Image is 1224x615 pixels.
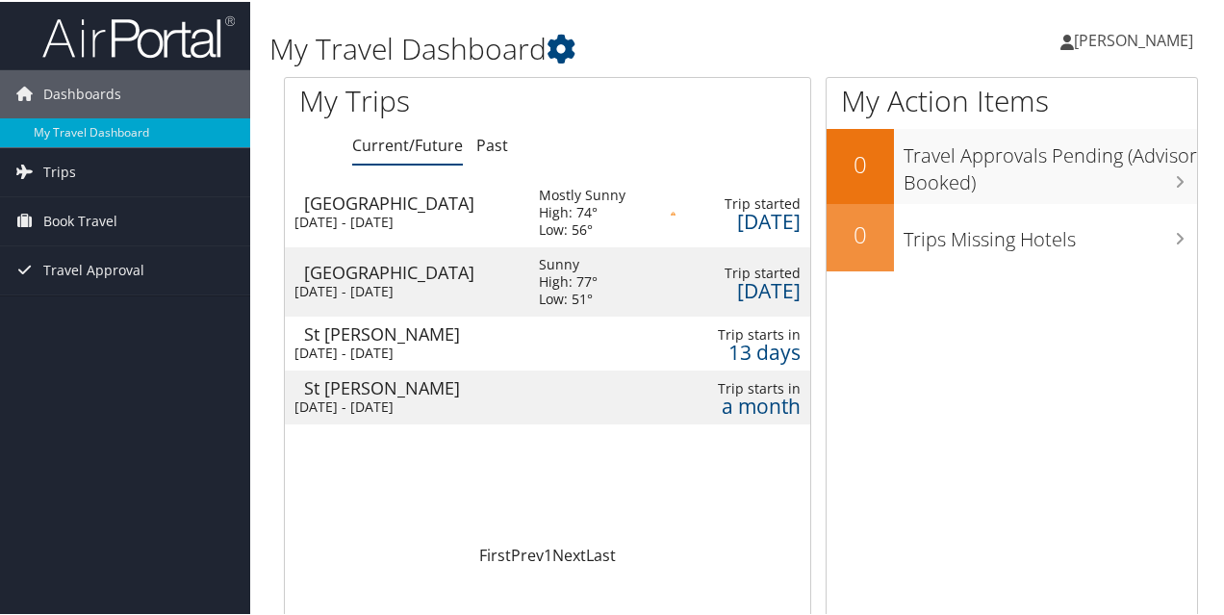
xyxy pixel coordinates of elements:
h1: My Action Items [827,79,1197,119]
div: [DATE] [695,280,801,297]
div: [DATE] - [DATE] [294,281,510,298]
a: [PERSON_NAME] [1060,10,1212,67]
div: [DATE] - [DATE] [294,397,510,414]
a: Past [476,133,508,154]
h1: My Trips [299,79,576,119]
div: St [PERSON_NAME] [304,377,520,395]
div: Low: 56° [539,219,625,237]
div: [DATE] [695,211,801,228]
a: 0Travel Approvals Pending (Advisor Booked) [827,127,1197,201]
a: Current/Future [352,133,463,154]
div: Trip starts in [695,324,801,342]
a: 0Trips Missing Hotels [827,202,1197,269]
h3: Trips Missing Hotels [904,215,1197,251]
img: airportal-logo.png [42,13,235,58]
div: High: 74° [539,202,625,219]
div: Trip starts in [695,378,801,396]
a: Prev [511,543,544,564]
span: Trips [43,146,76,194]
div: Trip started [695,193,801,211]
div: a month [695,396,801,413]
div: [DATE] - [DATE] [294,343,510,360]
div: [GEOGRAPHIC_DATA] [304,192,520,210]
span: Travel Approval [43,244,144,293]
span: [PERSON_NAME] [1074,28,1193,49]
span: Book Travel [43,195,117,243]
div: Sunny [539,254,598,271]
a: 1 [544,543,552,564]
h3: Travel Approvals Pending (Advisor Booked) [904,131,1197,194]
h2: 0 [827,217,894,249]
a: Next [552,543,586,564]
a: Last [586,543,616,564]
div: St [PERSON_NAME] [304,323,520,341]
div: [GEOGRAPHIC_DATA] [304,262,520,279]
div: Low: 51° [539,289,598,306]
div: High: 77° [539,271,598,289]
h2: 0 [827,146,894,179]
span: Dashboards [43,68,121,116]
div: Trip started [695,263,801,280]
a: First [479,543,511,564]
div: 13 days [695,342,801,359]
div: [DATE] - [DATE] [294,212,510,229]
img: alert-flat-solid-caution.png [671,210,676,215]
h1: My Travel Dashboard [269,27,898,67]
div: Mostly Sunny [539,185,625,202]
